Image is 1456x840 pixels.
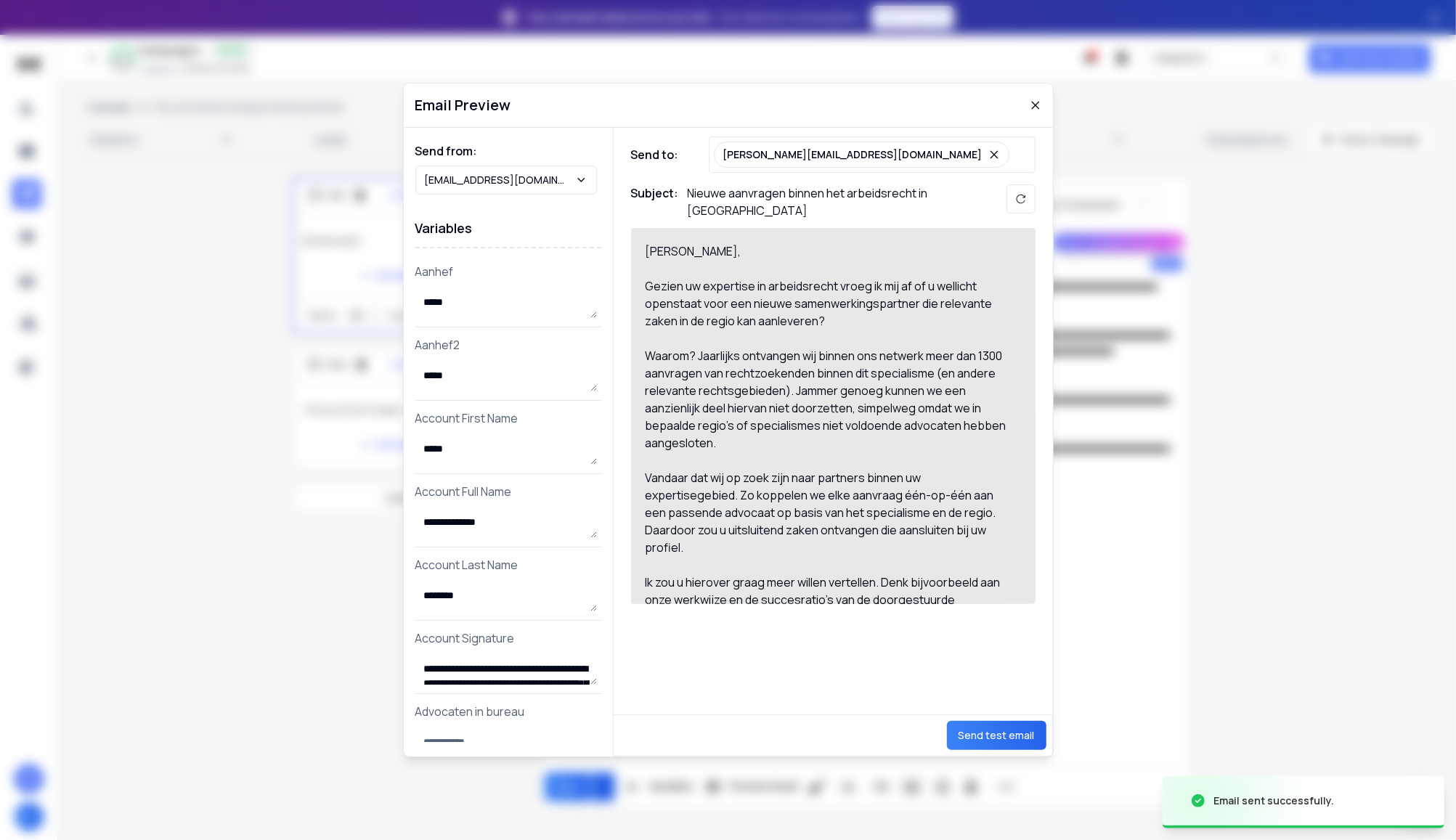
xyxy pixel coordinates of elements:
div: Waarom? Jaarlijks ontvangen wij binnen ons netwerk meer dan 1300 aanvragen van rechtzoekenden bin... [646,347,1009,452]
p: [PERSON_NAME][EMAIL_ADDRESS][DOMAIN_NAME] [723,147,983,162]
p: Aanhef [415,263,601,280]
p: Advocaten in bureau [415,703,601,720]
div: Email sent successfully. [1213,794,1334,808]
h1: Email Preview [415,95,511,115]
div: [PERSON_NAME], [646,242,1009,260]
p: Account Full Name [415,483,601,500]
p: Account First Name [415,409,601,427]
h1: Subject: [631,184,679,219]
h1: Send to: [631,146,689,163]
div: Gezien uw expertise in arbeidsrecht vroeg ik mij af of u wellicht openstaat voor een nieuwe samen... [646,277,1009,330]
p: Account Signature [415,629,601,647]
p: [EMAIL_ADDRESS][DOMAIN_NAME] [425,173,575,187]
div: Vandaar dat wij op zoek zijn naar partners binnen uw expertisegebied. Zo koppelen we elke aanvraa... [646,469,1009,556]
p: Aanhef2 [415,336,601,354]
p: Account Last Name [415,556,601,574]
div: Ik zou u hierover graag meer willen vertellen. Denk bijvoorbeeld aan onze werkwijze en de succesr... [646,574,1009,643]
h1: Send from: [415,142,601,160]
h1: Variables [415,209,601,248]
button: Send test email [947,721,1046,750]
p: Nieuwe aanvragen binnen het arbeidsrecht in [GEOGRAPHIC_DATA] [688,184,978,219]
